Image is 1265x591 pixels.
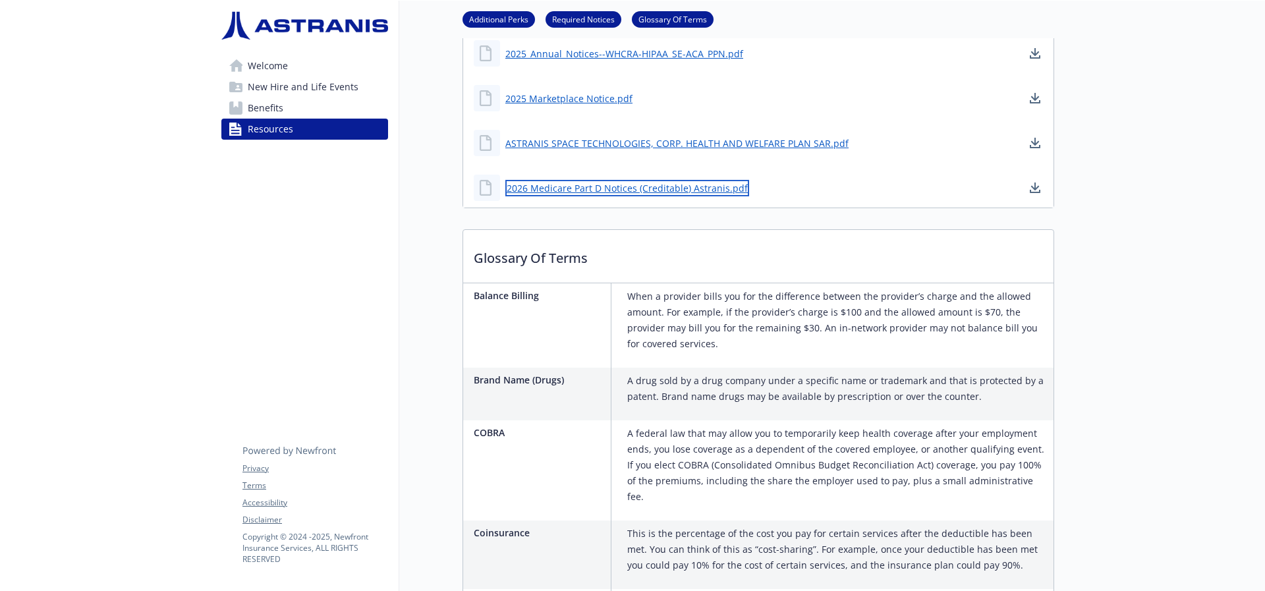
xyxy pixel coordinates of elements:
a: 2026 Medicare Part D Notices (Creditable) Astranis.pdf [505,180,749,196]
a: Benefits [221,98,388,119]
span: Benefits [248,98,283,119]
p: This is the percentage of the cost you pay for certain services after the deductible has been met... [627,526,1048,573]
a: download document [1027,135,1043,151]
a: Privacy [242,463,387,474]
a: download document [1027,45,1043,61]
span: New Hire and Life Events [248,76,358,98]
span: Resources [248,119,293,140]
a: Terms [242,480,387,492]
a: Resources [221,119,388,140]
p: Glossary Of Terms [463,230,1054,279]
p: Brand Name (Drugs) [474,373,605,387]
a: Glossary Of Terms [632,13,714,25]
a: Additional Perks [463,13,535,25]
a: Accessibility [242,497,387,509]
p: Balance Billing [474,289,605,302]
a: New Hire and Life Events [221,76,388,98]
a: download document [1027,180,1043,196]
p: Copyright © 2024 - 2025 , Newfront Insurance Services, ALL RIGHTS RESERVED [242,531,387,565]
p: COBRA [474,426,605,439]
span: Welcome [248,55,288,76]
a: Welcome [221,55,388,76]
p: When a provider bills you for the difference between the provider’s charge and the allowed amount... [627,289,1048,352]
a: Disclaimer [242,514,387,526]
p: Coinsurance [474,526,605,540]
a: 2025_Annual_Notices--WHCRA-HIPAA_SE-ACA_PPN.pdf [505,47,743,61]
p: A drug sold by a drug company under a specific name or trademark and that is protected by a paten... [627,373,1048,405]
a: download document [1027,90,1043,106]
a: 2025 Marketplace Notice.pdf [505,92,632,105]
a: ASTRANIS SPACE TECHNOLOGIES, CORP. HEALTH AND WELFARE PLAN SAR.pdf [505,136,849,150]
p: A federal law that may allow you to temporarily keep health coverage after your employment ends, ... [627,426,1048,505]
a: Required Notices [546,13,621,25]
